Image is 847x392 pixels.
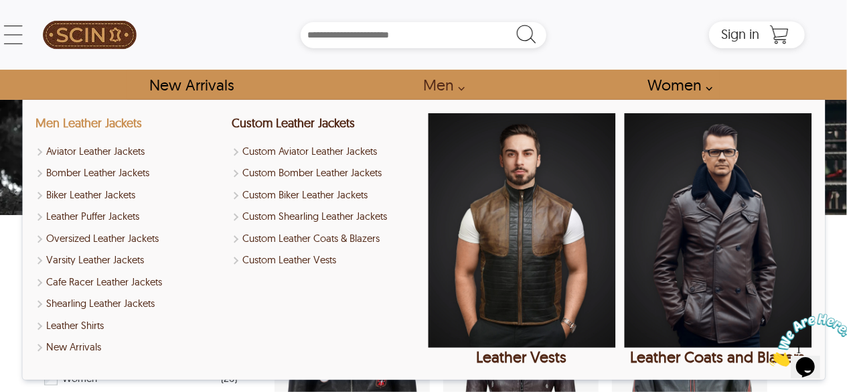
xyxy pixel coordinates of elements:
span: Sign in [721,25,759,42]
a: Shop Leather Puffer Jackets [35,209,223,224]
a: Leather Coats and Blazers [624,113,812,367]
a: SCIN [42,7,137,63]
a: Shopping Cart [766,25,793,45]
span: 1 [5,5,11,17]
a: Shop Women Leather Jackets [632,70,720,100]
a: Sign in [721,30,759,41]
div: Leather Vests [428,348,615,367]
a: Shop Men Bomber Leather Jackets [35,166,223,181]
a: Shop Custom Shearling Leather Jackets [232,209,419,224]
img: Leather Coats and Blazers [624,113,812,348]
a: Shop New Arrivals [35,340,223,355]
a: Shop Men Leather Jackets [35,115,142,131]
a: Shop Men Aviator Leather Jackets [35,144,223,159]
a: Custom Leather Jackets [232,115,355,131]
div: Leather Coats and Blazers [624,348,812,367]
a: Shop Custom Biker Leather Jackets [232,188,419,203]
a: Shop Leather Shirts [35,318,223,334]
a: Shop Custom Leather Vests [232,253,419,268]
iframe: chat widget [764,308,847,372]
a: Shop Custom Leather Coats & Blazers [232,231,419,247]
a: Shop Custom Bomber Leather Jackets [232,166,419,181]
a: Shop Men Cafe Racer Leather Jackets [35,275,223,290]
a: Shop Men Shearling Leather Jackets [35,296,223,312]
a: Shop Men Biker Leather Jackets [35,188,223,203]
a: Leather Vests [428,113,615,367]
a: Shop Varsity Leather Jackets [35,253,223,268]
a: Shop New Arrivals [134,70,248,100]
a: shop men's leather jackets [408,70,473,100]
img: Chat attention grabber [5,5,88,58]
img: SCIN [43,7,137,63]
a: Shop Oversized Leather Jackets [35,231,223,247]
a: Custom Aviator Leather Jackets [232,144,419,159]
img: Leather Vests [428,113,615,348]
